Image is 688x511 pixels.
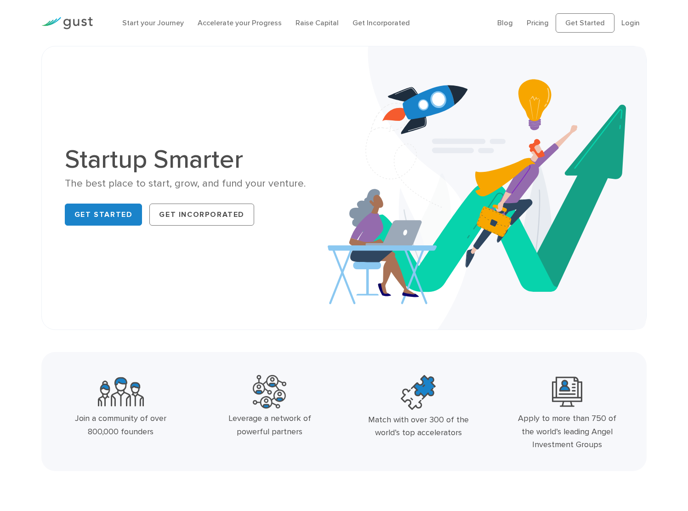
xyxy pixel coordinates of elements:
[198,18,282,27] a: Accelerate your Progress
[65,147,337,172] h1: Startup Smarter
[497,18,513,27] a: Blog
[122,18,184,27] a: Start your Journey
[65,177,337,190] div: The best place to start, grow, and fund your venture.
[296,18,339,27] a: Raise Capital
[328,46,646,329] img: Startup Smarter Hero
[552,375,582,409] img: Leading Angel Investment
[67,412,175,439] div: Join a community of over 800,000 founders
[527,18,549,27] a: Pricing
[556,13,614,33] a: Get Started
[98,375,144,409] img: Community Founders
[216,412,324,439] div: Leverage a network of powerful partners
[353,18,410,27] a: Get Incorporated
[364,414,472,440] div: Match with over 300 of the world’s top accelerators
[621,18,640,27] a: Login
[513,412,621,452] div: Apply to more than 750 of the world’s leading Angel Investment Groups
[41,17,93,29] img: Gust Logo
[65,204,142,226] a: Get Started
[253,375,286,409] img: Powerful Partners
[149,204,254,226] a: Get Incorporated
[401,375,436,410] img: Top Accelerators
